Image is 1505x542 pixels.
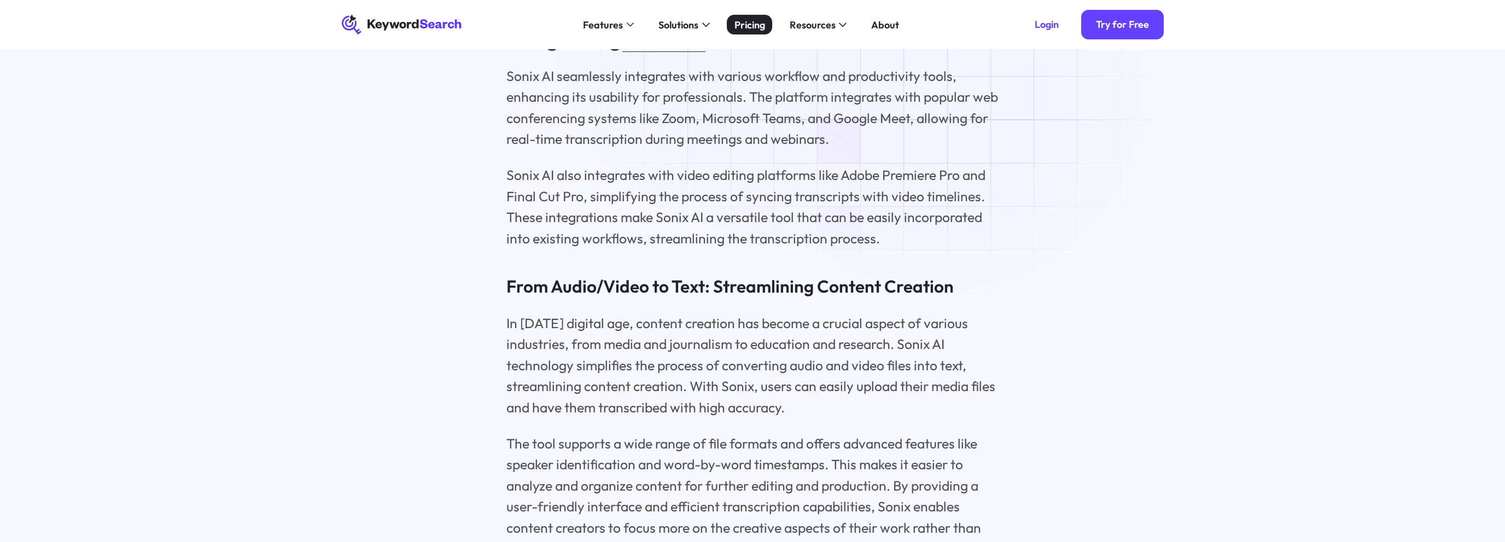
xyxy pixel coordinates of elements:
[727,15,772,34] a: Pricing
[1096,19,1149,31] div: Try for Free
[583,18,623,32] div: Features
[1035,19,1059,31] div: Login
[1020,10,1074,39] a: Login
[658,18,698,32] div: Solutions
[864,15,906,34] a: About
[871,18,899,32] div: About
[790,18,836,32] div: Resources
[506,165,999,249] p: Sonix AI also integrates with video editing platforms like Adobe Premiere Pro and Final Cut Pro, ...
[506,66,999,150] p: Sonix AI seamlessly integrates with various workflow and productivity tools, enhancing its usabil...
[506,25,999,51] h2: Integrating into Your Workflow
[734,18,765,32] div: Pricing
[506,274,999,298] h3: From Audio/Video to Text: Streamlining Content Creation
[506,313,999,418] p: In [DATE] digital age, content creation has become a crucial aspect of various industries, from m...
[1081,10,1164,39] a: Try for Free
